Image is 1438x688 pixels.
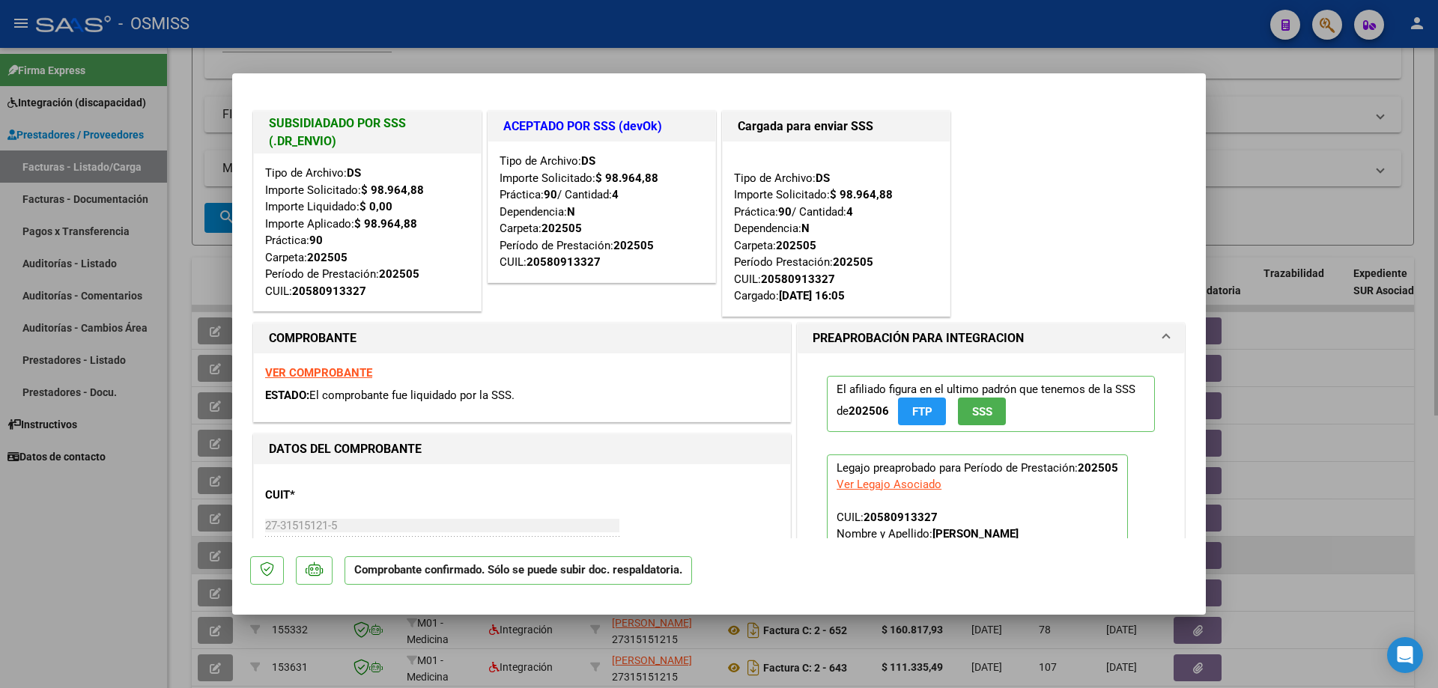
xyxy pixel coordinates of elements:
strong: 4 [846,205,853,219]
div: Tipo de Archivo: Importe Solicitado: Práctica: / Cantidad: Dependencia: Carpeta: Período Prestaci... [734,153,938,305]
a: VER COMPROBANTE [265,366,372,380]
p: Legajo preaprobado para Período de Prestación: [827,454,1128,615]
div: Tipo de Archivo: Importe Solicitado: Importe Liquidado: Importe Aplicado: Práctica: Carpeta: Perí... [265,165,470,299]
strong: N [567,205,575,219]
div: Open Intercom Messenger [1387,637,1423,673]
h1: Cargada para enviar SSS [738,118,935,136]
strong: DS [816,171,830,185]
strong: $ 98.964,88 [595,171,658,185]
h1: PREAPROBACIÓN PARA INTEGRACION [813,329,1024,347]
div: 20580913327 [527,254,601,271]
strong: $ 98.964,88 [354,217,417,231]
strong: 202505 [307,251,348,264]
h1: ACEPTADO POR SSS (devOk) [503,118,700,136]
strong: 90 [778,205,792,219]
button: FTP [898,398,946,425]
p: El afiliado figura en el ultimo padrón que tenemos de la SSS de [827,376,1155,432]
strong: 202506 [849,404,889,418]
strong: 202505 [613,239,654,252]
strong: [PERSON_NAME] [932,527,1019,541]
strong: 90 [309,234,323,247]
div: 20580913327 [292,283,366,300]
span: SSS [972,405,992,418]
strong: DS [581,154,595,168]
mat-expansion-panel-header: PREAPROBACIÓN PARA INTEGRACION [798,323,1184,353]
h1: SUBSIDIADADO POR SSS (.DR_ENVIO) [269,115,466,150]
span: FTP [912,405,932,418]
strong: [DATE] 16:05 [779,289,845,302]
div: Tipo de Archivo: Importe Solicitado: Práctica: / Cantidad: Dependencia: Carpeta: Período de Prest... [500,153,704,271]
p: Comprobante confirmado. Sólo se puede subir doc. respaldatoria. [345,556,692,585]
strong: $ 98.964,88 [830,188,893,201]
span: ESTADO: [265,389,309,402]
div: Ver Legajo Asociado [837,476,941,493]
strong: COMPROBANTE [269,331,357,345]
strong: DS [347,166,361,180]
strong: 90 [544,188,557,201]
strong: 202505 [776,239,816,252]
strong: $ 0,00 [359,200,392,213]
strong: $ 98.964,88 [361,183,424,197]
strong: DATOS DEL COMPROBANTE [269,442,422,456]
strong: 202505 [833,255,873,269]
strong: N [801,222,810,235]
div: PREAPROBACIÓN PARA INTEGRACION [798,353,1184,649]
div: 20580913327 [761,271,835,288]
strong: 202505 [541,222,582,235]
p: CUIT [265,487,419,504]
strong: 202505 [379,267,419,281]
strong: 202505 [1078,461,1118,475]
span: CUIL: Nombre y Apellido: Período Desde: Período Hasta: Admite Dependencia: [837,511,1076,606]
strong: 4 [612,188,619,201]
span: El comprobante fue liquidado por la SSS. [309,389,515,402]
button: SSS [958,398,1006,425]
div: 20580913327 [864,509,938,526]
